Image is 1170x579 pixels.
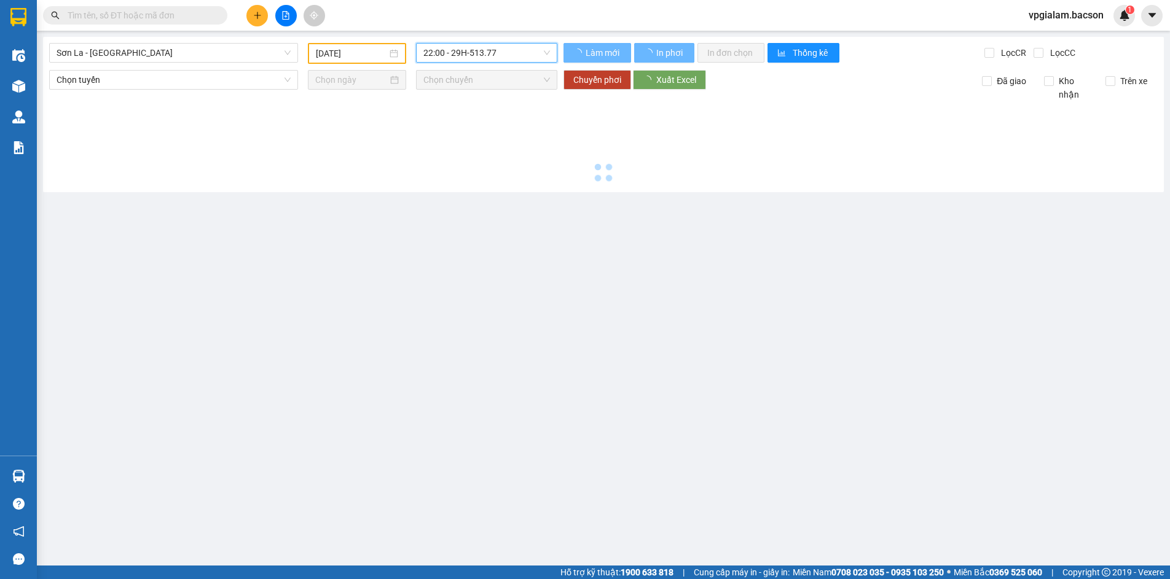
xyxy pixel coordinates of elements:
[13,553,25,565] span: message
[423,44,550,62] span: 22:00 - 29H-513.77
[989,567,1042,577] strong: 0369 525 060
[281,11,290,20] span: file-add
[656,46,685,60] span: In phơi
[1115,74,1152,88] span: Trên xe
[1126,6,1134,14] sup: 1
[51,11,60,20] span: search
[563,43,631,63] button: Làm mới
[10,8,26,26] img: logo-vxr
[1102,568,1110,577] span: copyright
[275,5,297,26] button: file-add
[831,567,944,577] strong: 0708 023 035 - 0935 103 250
[12,470,25,483] img: warehouse-icon
[68,9,213,22] input: Tìm tên, số ĐT hoặc mã đơn
[586,46,621,60] span: Làm mới
[633,70,706,90] button: Xuất Excel
[954,565,1042,579] span: Miền Bắc
[996,46,1028,60] span: Lọc CR
[777,49,788,58] span: bar-chart
[1141,5,1163,26] button: caret-down
[768,43,839,63] button: bar-chartThống kê
[12,141,25,154] img: solution-icon
[57,71,291,89] span: Chọn tuyến
[12,111,25,123] img: warehouse-icon
[621,567,673,577] strong: 1900 633 818
[694,565,790,579] span: Cung cấp máy in - giấy in:
[1128,6,1132,14] span: 1
[57,44,291,62] span: Sơn La - Hà Nội
[1119,10,1130,21] img: icon-new-feature
[310,11,318,20] span: aim
[992,74,1031,88] span: Đã giao
[423,71,550,89] span: Chọn chuyến
[13,526,25,537] span: notification
[560,565,673,579] span: Hỗ trợ kỹ thuật:
[656,73,696,87] span: Xuất Excel
[793,565,944,579] span: Miền Nam
[12,49,25,62] img: warehouse-icon
[1045,46,1077,60] span: Lọc CC
[697,43,764,63] button: In đơn chọn
[304,5,325,26] button: aim
[315,73,388,87] input: Chọn ngày
[1019,7,1113,23] span: vpgialam.bacson
[1147,10,1158,21] span: caret-down
[1054,74,1096,101] span: Kho nhận
[643,76,656,84] span: loading
[253,11,262,20] span: plus
[947,570,951,575] span: ⚪️
[13,498,25,510] span: question-circle
[563,70,631,90] button: Chuyển phơi
[634,43,694,63] button: In phơi
[316,47,387,60] input: 11/08/2025
[573,49,584,57] span: loading
[1051,565,1053,579] span: |
[644,49,654,57] span: loading
[246,5,268,26] button: plus
[12,80,25,93] img: warehouse-icon
[683,565,685,579] span: |
[793,46,830,60] span: Thống kê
